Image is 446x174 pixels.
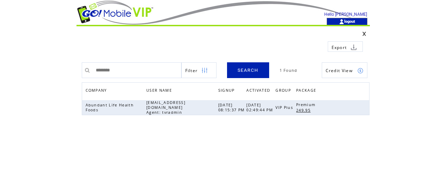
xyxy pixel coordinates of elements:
[296,86,320,96] a: PACKAGE
[357,68,364,74] img: credits.png
[246,103,275,112] span: [DATE] 02:49:44 PM
[181,62,217,78] a: Filter
[218,86,237,96] span: SIGNUP
[246,86,272,96] span: ACTIVATED
[218,103,247,112] span: [DATE] 08:15:37 PM
[332,44,347,50] span: Export to csv file
[296,102,317,107] span: Premium
[322,62,367,78] a: Credit View
[351,44,357,50] img: download.png
[275,105,295,110] span: VIP Plus
[146,100,185,115] span: [EMAIL_ADDRESS][DOMAIN_NAME] Agent: tvradmin
[218,88,237,92] a: SIGNUP
[328,41,363,52] a: Export
[280,68,298,73] span: 1 Found
[324,12,367,17] span: Hello [PERSON_NAME]
[227,62,269,78] a: SEARCH
[86,103,134,112] span: Abundant Life Health Foods
[185,68,198,74] span: Show filters
[296,108,312,113] span: 249.95
[146,88,174,92] a: USER NAME
[275,86,294,96] a: GROUP
[296,86,318,96] span: PACKAGE
[86,88,109,92] a: COMPANY
[326,68,353,74] span: Show Credits View
[246,86,274,96] a: ACTIVATED
[86,86,109,96] span: COMPANY
[296,107,314,113] a: 249.95
[146,86,174,96] span: USER NAME
[201,63,208,78] img: filters.png
[339,19,344,25] img: account_icon.gif
[275,86,293,96] span: GROUP
[344,19,355,23] a: logout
